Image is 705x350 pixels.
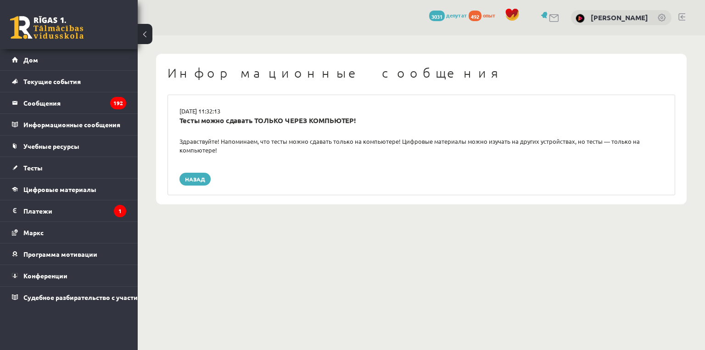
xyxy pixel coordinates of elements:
a: Тесты [12,157,126,178]
a: Дом [12,49,126,70]
font: Сообщения [23,99,61,107]
a: Учебные ресурсы [12,135,126,157]
font: 192 [113,99,123,107]
font: Назад [185,175,205,183]
font: депутат [446,11,467,19]
a: 492 опыт [469,11,500,19]
font: Информационные сообщения [168,65,504,80]
font: Тесты можно сдавать ТОЛЬКО ЧЕРЕЗ КОМПЬЮТЕР! [179,116,356,125]
a: Маркс [12,222,126,243]
img: Мария Гудреник [576,14,585,23]
font: 492 [471,13,479,20]
a: Судебное разбирательство с участием [PERSON_NAME] [12,287,126,308]
a: Текущие события [12,71,126,92]
a: Платежи1 [12,200,126,221]
font: 1 [118,207,122,215]
font: Судебное разбирательство с участием [PERSON_NAME] [23,293,201,301]
font: Учебные ресурсы [23,142,79,150]
font: Текущие события [23,77,81,85]
a: Цифровые материалы [12,179,126,200]
font: Информационные сообщения [23,120,120,129]
font: Платежи [23,207,52,215]
a: Информационные сообщения [12,114,126,135]
font: Конференции [23,271,67,280]
font: Маркс [23,228,44,237]
font: 3031 [431,13,442,20]
font: Тесты [23,164,43,172]
a: Конференции [12,265,126,286]
font: Цифровые материалы [23,185,96,193]
a: 3031 депутат [429,11,467,19]
a: Сообщения192 [12,92,126,113]
font: Дом [23,56,38,64]
a: Программа мотивации [12,243,126,265]
a: Рижская 1-я средняя школа заочного обучения [10,16,84,39]
font: [DATE] 11:32:13 [179,107,220,115]
a: Назад [179,173,211,186]
font: Программа мотивации [23,250,97,258]
a: [PERSON_NAME] [591,13,648,22]
font: Здравствуйте! Напоминаем, что тесты можно сдавать только на компьютере! Цифровые материалы можно ... [179,137,640,154]
font: опыт [483,11,496,19]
